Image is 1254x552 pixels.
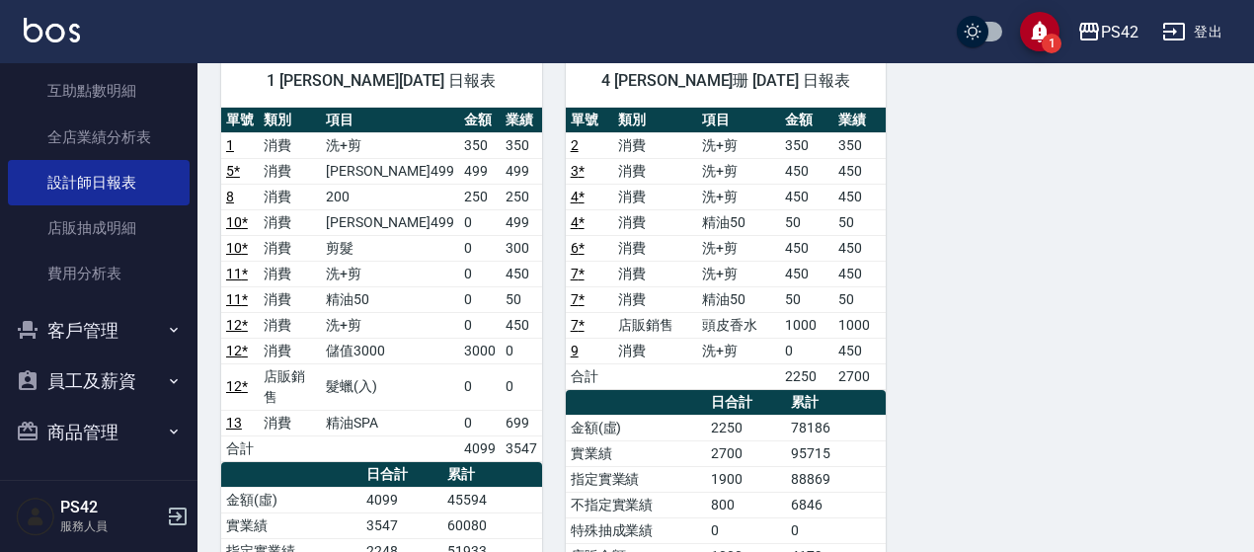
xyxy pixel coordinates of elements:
td: 1000 [833,312,887,338]
td: 消費 [259,235,321,261]
td: 250 [501,184,542,209]
td: 金額(虛) [566,415,706,440]
a: 互助點數明細 [8,68,190,114]
td: 0 [459,363,501,410]
table: a dense table [566,108,887,390]
td: 499 [501,158,542,184]
td: 450 [501,261,542,286]
td: 精油SPA [321,410,459,435]
td: 45594 [442,487,542,513]
td: 消費 [259,338,321,363]
span: 1 [1042,34,1061,53]
td: 合計 [566,363,614,389]
td: 3547 [361,513,442,538]
td: 消費 [613,261,696,286]
td: 洗+剪 [697,261,780,286]
td: 頭皮香水 [697,312,780,338]
th: 項目 [321,108,459,133]
td: 2250 [706,415,787,440]
td: [PERSON_NAME]499 [321,158,459,184]
td: 450 [833,235,887,261]
td: 450 [780,158,833,184]
table: a dense table [221,108,542,462]
td: 0 [459,286,501,312]
th: 日合計 [361,462,442,488]
td: 儲值3000 [321,338,459,363]
td: 450 [780,184,833,209]
th: 業績 [501,108,542,133]
button: 登出 [1154,14,1230,50]
td: 450 [833,158,887,184]
a: 店販抽成明細 [8,205,190,251]
td: 0 [459,209,501,235]
td: 300 [501,235,542,261]
td: 消費 [259,132,321,158]
td: 499 [501,209,542,235]
div: PS42 [1101,20,1138,44]
td: 洗+剪 [697,235,780,261]
td: 消費 [613,286,696,312]
td: 消費 [259,209,321,235]
th: 金額 [459,108,501,133]
td: 金額(虛) [221,487,361,513]
td: 3547 [501,435,542,461]
td: 499 [459,158,501,184]
p: 服務人員 [60,517,161,535]
a: 1 [226,137,234,153]
td: 消費 [613,184,696,209]
button: 客戶管理 [8,305,190,356]
td: 指定實業績 [566,466,706,492]
td: 0 [501,363,542,410]
th: 單號 [221,108,259,133]
td: 店販銷售 [613,312,696,338]
td: 洗+剪 [697,158,780,184]
td: 消費 [613,158,696,184]
td: 店販銷售 [259,363,321,410]
th: 累計 [786,390,886,416]
a: 全店業績分析表 [8,115,190,160]
a: 2 [571,137,579,153]
td: 2700 [706,440,787,466]
td: 350 [780,132,833,158]
td: 1900 [706,466,787,492]
td: 50 [780,209,833,235]
td: 78186 [786,415,886,440]
th: 金額 [780,108,833,133]
img: Logo [24,18,80,42]
td: 實業績 [221,513,361,538]
td: 消費 [259,410,321,435]
td: 消費 [613,132,696,158]
td: 剪髮 [321,235,459,261]
td: 消費 [259,312,321,338]
td: 洗+剪 [697,338,780,363]
button: save [1020,12,1059,51]
a: 13 [226,415,242,431]
td: 髮蠟(入) [321,363,459,410]
td: 1000 [780,312,833,338]
td: 實業績 [566,440,706,466]
td: 精油50 [697,286,780,312]
td: 消費 [259,286,321,312]
td: 60080 [442,513,542,538]
img: Person [16,497,55,536]
td: 精油50 [321,286,459,312]
td: 0 [459,235,501,261]
td: 0 [459,312,501,338]
td: 350 [501,132,542,158]
td: 2250 [780,363,833,389]
td: 洗+剪 [321,312,459,338]
td: 特殊抽成業績 [566,517,706,543]
td: 0 [501,338,542,363]
td: 699 [501,410,542,435]
th: 累計 [442,462,542,488]
td: 消費 [259,184,321,209]
td: 0 [780,338,833,363]
td: 50 [833,209,887,235]
td: 450 [780,261,833,286]
td: 95715 [786,440,886,466]
td: 消費 [259,158,321,184]
td: 200 [321,184,459,209]
td: 0 [459,261,501,286]
th: 單號 [566,108,614,133]
td: 88869 [786,466,886,492]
